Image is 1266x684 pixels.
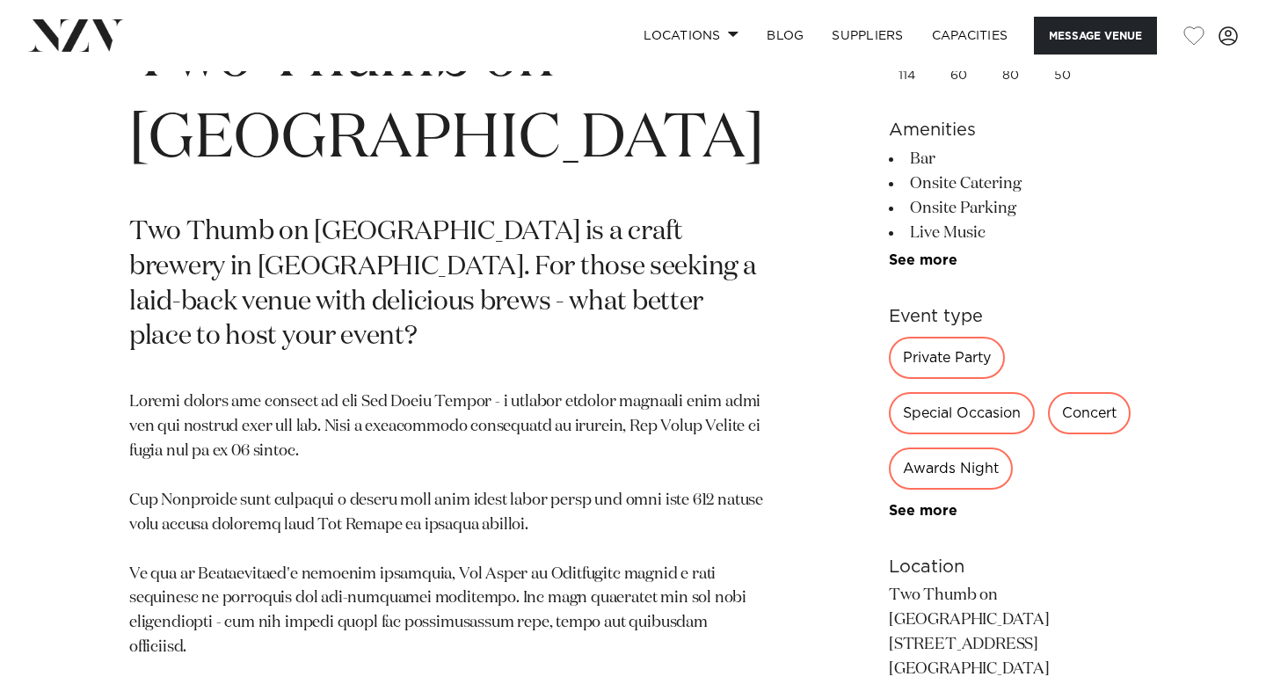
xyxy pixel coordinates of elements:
a: BLOG [753,17,818,55]
h1: Two Thumb on [GEOGRAPHIC_DATA] [129,18,764,180]
div: Awards Night [889,448,1013,490]
img: nzv-logo.png [28,19,124,51]
a: Capacities [918,17,1022,55]
li: Onsite Catering [889,171,1137,196]
div: Special Occasion [889,392,1035,434]
a: SUPPLIERS [818,17,917,55]
li: Onsite Parking [889,196,1137,221]
li: Live Music [889,221,1137,245]
a: Locations [629,17,753,55]
h6: Location [889,554,1137,580]
div: Concert [1048,392,1131,434]
li: Bar [889,147,1137,171]
h6: Amenities [889,117,1137,143]
h6: Event type [889,303,1137,330]
div: Private Party [889,337,1005,379]
button: Message Venue [1034,17,1157,55]
p: Two Thumb on [GEOGRAPHIC_DATA] is a craft brewery in [GEOGRAPHIC_DATA]. For those seeking a laid-... [129,215,764,356]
